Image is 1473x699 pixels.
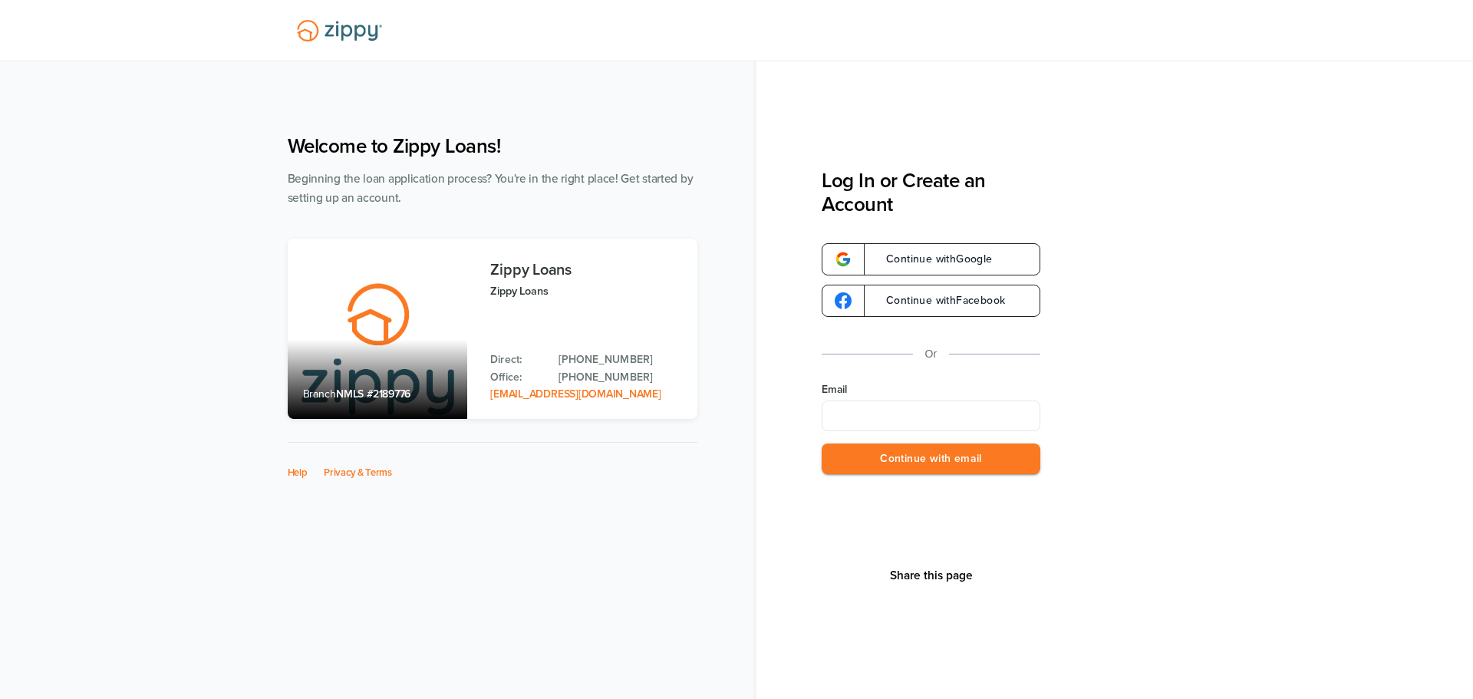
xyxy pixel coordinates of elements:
h1: Welcome to Zippy Loans! [288,134,697,158]
p: Office: [490,369,543,386]
img: google-logo [835,251,852,268]
a: Direct Phone: 512-975-2947 [559,351,681,368]
span: Beginning the loan application process? You're in the right place! Get started by setting up an a... [288,172,694,205]
span: NMLS #2189776 [336,387,410,401]
span: Continue with Facebook [871,295,1005,306]
p: Direct: [490,351,543,368]
button: Continue with email [822,443,1040,475]
a: Office Phone: 512-975-2947 [559,369,681,386]
span: Continue with Google [871,254,993,265]
a: Privacy & Terms [324,467,392,479]
h3: Log In or Create an Account [822,169,1040,216]
p: Or [925,345,938,364]
img: Lender Logo [288,13,391,48]
a: Help [288,467,308,479]
a: Email Address: zippyguide@zippymh.com [490,387,661,401]
img: google-logo [835,292,852,309]
button: Share This Page [885,568,977,583]
input: Email Address [822,401,1040,431]
a: google-logoContinue withGoogle [822,243,1040,275]
a: google-logoContinue withFacebook [822,285,1040,317]
p: Zippy Loans [490,282,681,300]
label: Email [822,382,1040,397]
h3: Zippy Loans [490,262,681,279]
span: Branch [303,387,337,401]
